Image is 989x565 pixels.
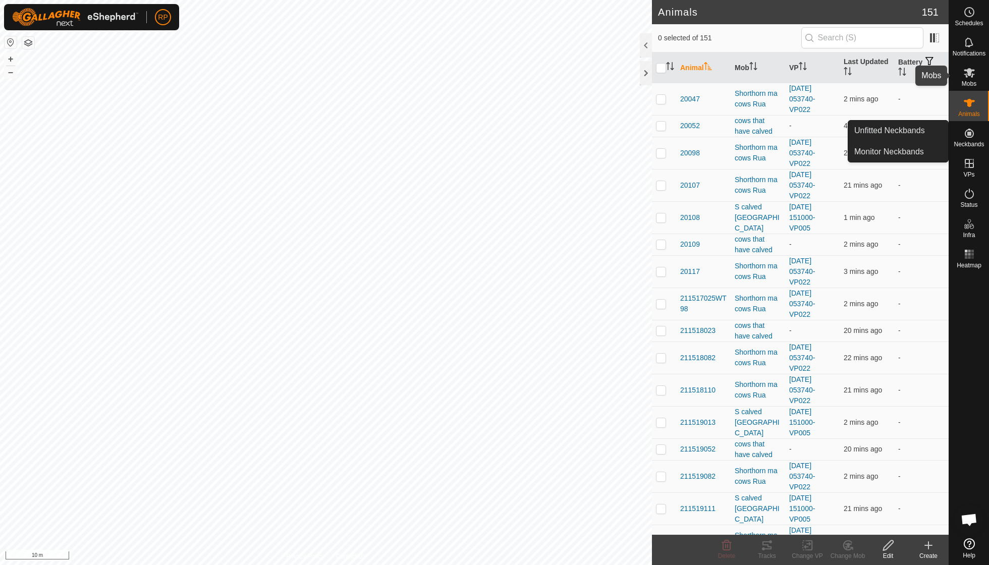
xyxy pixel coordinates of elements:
span: Notifications [953,50,985,56]
p-sorticon: Activate to sort [898,69,906,77]
div: Shorthorn ma cows Rua [735,175,781,196]
span: Help [963,552,975,558]
span: 11 Sep 2025 at 8:04 PM [844,95,878,103]
button: Reset Map [5,36,17,48]
span: Schedules [955,20,983,26]
td: - [894,460,949,492]
a: [DATE] 053740-VP022 [789,343,815,372]
span: 11 Sep 2025 at 8:04 PM [844,300,878,308]
li: Unfitted Neckbands [848,121,948,141]
td: - [894,83,949,115]
button: Map Layers [22,37,34,49]
app-display-virtual-paddock-transition: - [789,326,792,334]
span: 20107 [680,180,700,191]
span: 211517025WT98 [680,293,727,314]
span: VPs [963,172,974,178]
span: Status [960,202,977,208]
button: + [5,53,17,65]
span: Infra [963,232,975,238]
span: 11 Sep 2025 at 8:03 PM [844,267,878,275]
span: 11 Sep 2025 at 8:04 PM [844,472,878,480]
p-sorticon: Activate to sort [844,69,852,77]
a: Contact Us [336,552,366,561]
span: Heatmap [957,262,981,268]
div: Edit [868,551,908,560]
img: Gallagher Logo [12,8,138,26]
span: Animals [958,111,980,117]
a: Help [949,534,989,562]
span: 11 Sep 2025 at 8:04 PM [844,213,874,221]
a: [DATE] 151000-VP005 [789,203,815,232]
div: Create [908,551,949,560]
a: Privacy Policy [286,552,324,561]
td: - [894,169,949,201]
span: 20109 [680,239,700,250]
span: 20098 [680,148,700,158]
p-sorticon: Activate to sort [666,64,674,72]
td: - [894,115,949,137]
th: Battery [894,52,949,83]
span: 11 Sep 2025 at 7:45 PM [844,386,882,394]
span: 20047 [680,94,700,104]
span: 0 selected of 151 [658,33,801,43]
span: 20052 [680,121,700,131]
h2: Animals [658,6,922,18]
td: - [894,201,949,234]
span: 20108 [680,212,700,223]
a: Monitor Neckbands [848,142,948,162]
span: 11 Sep 2025 at 7:44 PM [844,354,882,362]
span: 11 Sep 2025 at 7:25 PM [844,122,882,130]
span: 211518023 [680,325,716,336]
td: - [894,342,949,374]
span: Mobs [962,81,976,87]
th: Last Updated [840,52,894,83]
div: Shorthorn ma cows Rua [735,88,781,109]
div: Shorthorn ma cows Rua [735,261,781,282]
a: [DATE] 053740-VP022 [789,375,815,405]
a: [DATE] 053740-VP022 [789,289,815,318]
span: 211519082 [680,471,716,482]
div: Open chat [954,504,984,535]
div: Shorthorn ma cows Rua [735,466,781,487]
td: - [894,320,949,342]
td: - [894,374,949,406]
a: [DATE] 053740-VP022 [789,171,815,200]
input: Search (S) [801,27,923,48]
span: 211519052 [680,444,716,455]
td: - [894,438,949,460]
td: - [894,255,949,288]
span: 211519111 [680,503,716,514]
span: RP [158,12,168,23]
p-sorticon: Activate to sort [704,64,712,72]
button: – [5,66,17,78]
a: [DATE] 151000-VP005 [789,494,815,523]
app-display-virtual-paddock-transition: - [789,122,792,130]
span: Delete [718,552,736,559]
div: Shorthorn ma cows Rua [735,142,781,163]
div: S calved [GEOGRAPHIC_DATA] [735,407,781,438]
th: Animal [676,52,731,83]
a: [DATE] 053740-VP022 [789,526,815,555]
td: - [894,234,949,255]
td: - [894,492,949,525]
a: [DATE] 053740-VP022 [789,138,815,167]
span: Monitor Neckbands [854,146,924,158]
a: [DATE] 053740-VP022 [789,84,815,114]
span: 11 Sep 2025 at 7:45 PM [844,445,882,453]
span: Unfitted Neckbands [854,125,925,137]
div: Change VP [787,551,828,560]
span: 11 Sep 2025 at 8:03 PM [844,418,878,426]
div: cows that have calved [735,320,781,342]
div: Shorthorn ma cows Rua [735,530,781,551]
div: S calved [GEOGRAPHIC_DATA] [735,493,781,525]
span: 211518110 [680,385,716,395]
div: S calved [GEOGRAPHIC_DATA] [735,202,781,234]
th: Mob [731,52,785,83]
div: Shorthorn ma cows Rua [735,347,781,368]
div: cows that have calved [735,439,781,460]
a: [DATE] 151000-VP005 [789,408,815,437]
div: Shorthorn ma cows Rua [735,293,781,314]
span: Neckbands [954,141,984,147]
span: 211518082 [680,353,716,363]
